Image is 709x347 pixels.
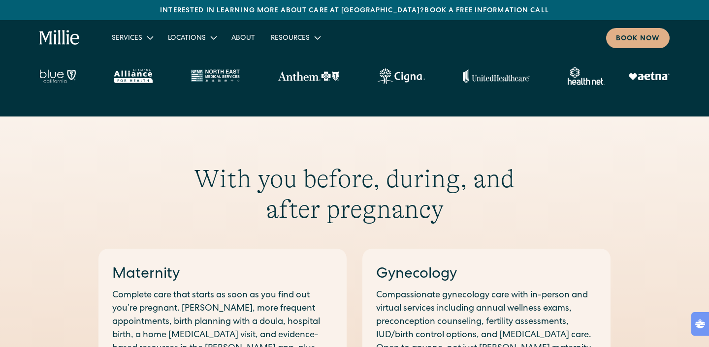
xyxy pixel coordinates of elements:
img: United Healthcare logo [463,69,530,83]
a: Maternity [112,267,180,282]
img: Alameda Alliance logo [114,69,153,83]
a: home [39,30,80,46]
div: Resources [263,29,327,46]
img: Healthnet logo [568,67,605,85]
a: Book now [606,28,670,48]
a: Gynecology [376,267,457,282]
div: Book now [616,34,660,44]
img: Blue California logo [39,69,76,83]
a: Book a free information call [424,7,548,14]
div: Services [112,33,142,44]
div: Locations [160,29,224,46]
img: Anthem Logo [278,71,339,81]
img: Aetna logo [628,72,670,80]
div: Resources [271,33,310,44]
div: Services [104,29,160,46]
h2: With you before, during, and after pregnancy [165,164,544,225]
img: Cigna logo [377,68,425,84]
img: North East Medical Services logo [191,69,240,83]
a: About [224,29,263,46]
div: Locations [168,33,206,44]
